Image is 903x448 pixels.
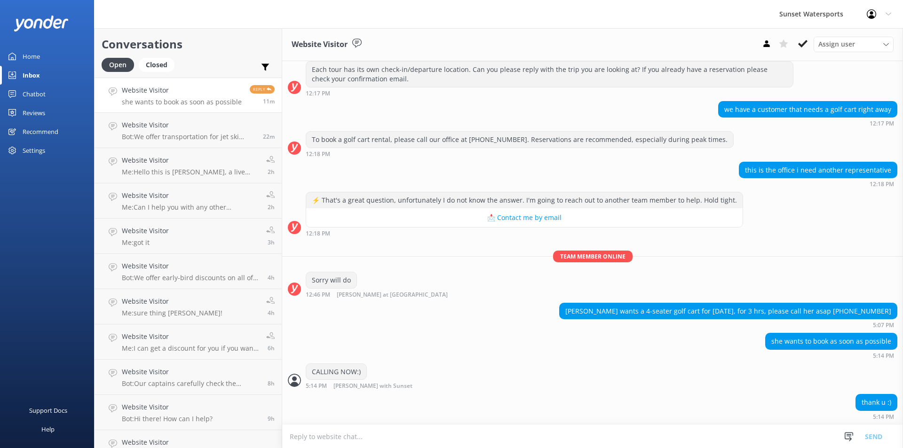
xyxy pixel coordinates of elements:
[95,395,282,430] a: Website VisitorBot:Hi there! How can I help?9h
[263,133,275,141] span: 04:03pm 10-Aug-2025 (UTC -05:00) America/Cancun
[122,203,259,212] p: Me: Can I help you with any other questions?
[122,238,169,247] p: Me: got it
[268,238,275,246] span: 12:32pm 10-Aug-2025 (UTC -05:00) America/Cancun
[337,292,448,298] span: [PERSON_NAME] at [GEOGRAPHIC_DATA]
[292,39,348,51] h3: Website Visitor
[122,344,259,353] p: Me: I can get a discount for you if you want to go in the morning. Please give me a call at [PHON...
[766,333,897,349] div: she wants to book as soon as possible
[122,120,256,130] h4: Website Visitor
[306,230,743,236] div: 11:18am 10-Aug-2025 (UTC -05:00) America/Cancun
[306,383,327,389] strong: 5:14 PM
[739,181,897,187] div: 11:18am 10-Aug-2025 (UTC -05:00) America/Cancun
[870,181,894,187] strong: 12:18 PM
[560,303,897,319] div: [PERSON_NAME] wants a 4-seater golf cart for [DATE], for 3 hrs, please call her asap [PHONE_NUMBER]
[873,353,894,359] strong: 5:14 PM
[122,274,261,282] p: Bot: We offer early-bird discounts on all of our morning trips. When you book direct, we guarante...
[102,58,134,72] div: Open
[553,251,633,262] span: Team member online
[122,168,259,176] p: Me: Hello this is [PERSON_NAME], a live agent. Can I help you?
[122,85,242,95] h4: Website Visitor
[95,289,282,324] a: Website VisitorMe:sure thing [PERSON_NAME]!4h
[23,85,46,103] div: Chatbot
[268,309,275,317] span: 11:50am 10-Aug-2025 (UTC -05:00) America/Cancun
[268,344,275,352] span: 10:01am 10-Aug-2025 (UTC -05:00) America/Cancun
[333,383,412,389] span: [PERSON_NAME] with Sunset
[23,66,40,85] div: Inbox
[122,296,222,307] h4: Website Visitor
[268,415,275,423] span: 06:57am 10-Aug-2025 (UTC -05:00) America/Cancun
[268,379,275,387] span: 07:46am 10-Aug-2025 (UTC -05:00) America/Cancun
[95,219,282,254] a: Website VisitorMe:got it3h
[306,364,366,380] div: CALLING NOW:)
[95,360,282,395] a: Website VisitorBot:Our captains carefully check the weather on the day of your trip. If condition...
[268,203,275,211] span: 01:37pm 10-Aug-2025 (UTC -05:00) America/Cancun
[250,85,275,94] span: Reply
[873,414,894,420] strong: 5:14 PM
[739,162,897,178] div: this is the office i need another representative
[122,133,256,141] p: Bot: We offer transportation for jet ski tours based on availability. To arrange transportation, ...
[559,322,897,328] div: 04:07pm 10-Aug-2025 (UTC -05:00) America/Cancun
[139,58,174,72] div: Closed
[122,190,259,201] h4: Website Visitor
[95,183,282,219] a: Website VisitorMe:Can I help you with any other questions?2h
[122,226,169,236] h4: Website Visitor
[23,122,58,141] div: Recommend
[719,102,897,118] div: we have a customer that needs a golf cart right away
[870,121,894,126] strong: 12:17 PM
[306,208,743,227] button: 📩 Contact me by email
[23,141,45,160] div: Settings
[306,132,733,148] div: To book a golf cart rental, please call our office at [PHONE_NUMBER]. Reservations are recommende...
[95,113,282,148] a: Website VisitorBot:We offer transportation for jet ski tours based on availability. To arrange tr...
[41,420,55,439] div: Help
[102,35,275,53] h2: Conversations
[306,91,330,96] strong: 12:17 PM
[306,382,443,389] div: 04:14pm 10-Aug-2025 (UTC -05:00) America/Cancun
[765,352,897,359] div: 04:14pm 10-Aug-2025 (UTC -05:00) America/Cancun
[268,168,275,176] span: 02:07pm 10-Aug-2025 (UTC -05:00) America/Cancun
[139,59,179,70] a: Closed
[95,148,282,183] a: Website VisitorMe:Hello this is [PERSON_NAME], a live agent. Can I help you?2h
[306,150,734,157] div: 11:18am 10-Aug-2025 (UTC -05:00) America/Cancun
[122,155,259,165] h4: Website Visitor
[306,272,356,288] div: Sorry will do
[29,401,67,420] div: Support Docs
[122,309,222,317] p: Me: sure thing [PERSON_NAME]!
[122,98,242,106] p: she wants to book as soon as possible
[818,39,855,49] span: Assign user
[873,322,894,328] strong: 5:07 PM
[102,59,139,70] a: Open
[95,254,282,289] a: Website VisitorBot:We offer early-bird discounts on all of our morning trips. When you book direc...
[122,437,257,448] h4: Website Visitor
[814,37,894,52] div: Assign User
[122,367,261,377] h4: Website Visitor
[306,151,330,157] strong: 12:18 PM
[306,62,793,86] div: Each tour has its own check-in/departure location. Can you please reply with the trip you are loo...
[122,261,261,271] h4: Website Visitor
[856,394,897,410] div: thank u :)
[718,120,897,126] div: 11:17am 10-Aug-2025 (UTC -05:00) America/Cancun
[306,292,330,298] strong: 12:46 PM
[122,415,213,423] p: Bot: Hi there! How can I help?
[14,16,68,31] img: yonder-white-logo.png
[122,402,213,412] h4: Website Visitor
[23,47,40,66] div: Home
[23,103,45,122] div: Reviews
[306,231,330,236] strong: 12:18 PM
[268,274,275,282] span: 12:10pm 10-Aug-2025 (UTC -05:00) America/Cancun
[95,78,282,113] a: Website Visitorshe wants to book as soon as possibleReply11m
[122,379,261,388] p: Bot: Our captains carefully check the weather on the day of your trip. If conditions are unsafe, ...
[306,90,793,96] div: 11:17am 10-Aug-2025 (UTC -05:00) America/Cancun
[263,97,275,105] span: 04:14pm 10-Aug-2025 (UTC -05:00) America/Cancun
[855,413,897,420] div: 04:14pm 10-Aug-2025 (UTC -05:00) America/Cancun
[306,192,743,208] div: ⚡ That's a great question, unfortunately I do not know the answer. I'm going to reach out to anot...
[306,291,478,298] div: 11:46am 10-Aug-2025 (UTC -05:00) America/Cancun
[95,324,282,360] a: Website VisitorMe:I can get a discount for you if you want to go in the morning. Please give me a...
[122,331,259,342] h4: Website Visitor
